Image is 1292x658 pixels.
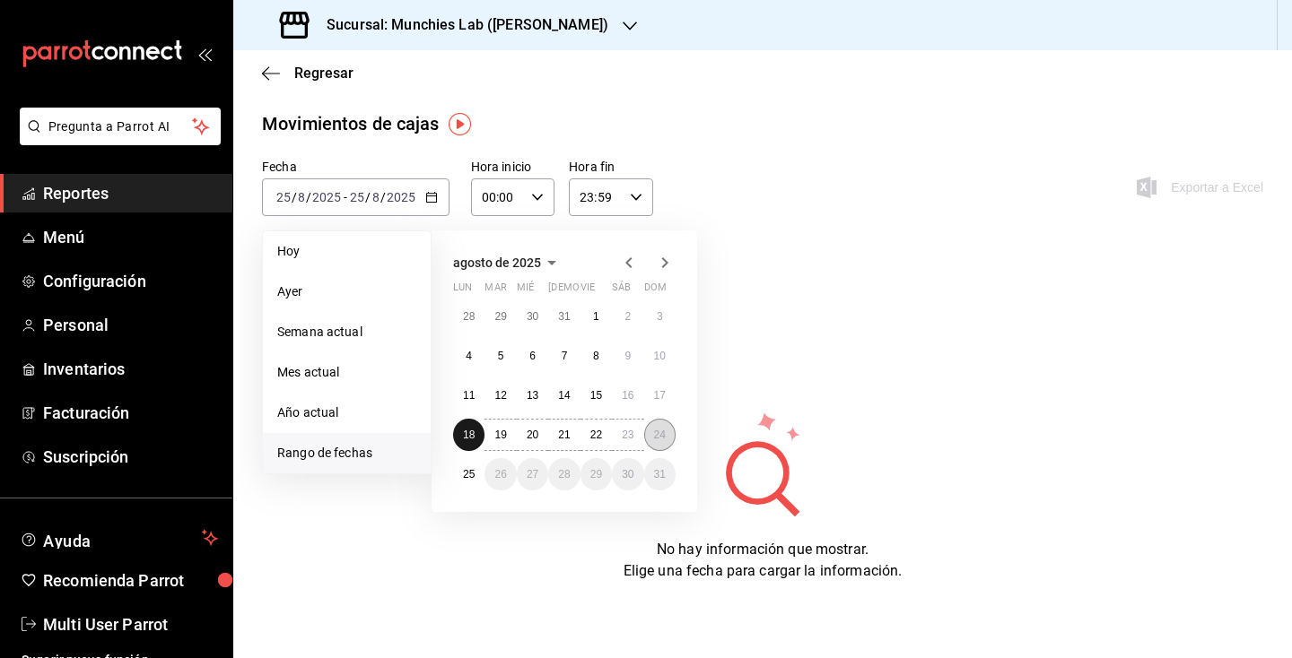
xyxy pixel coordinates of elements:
[43,313,218,337] span: Personal
[548,458,580,490] button: 28 de agosto de 2025
[517,300,548,333] button: 30 de julio de 2025
[453,252,563,273] button: agosto de 2025
[494,468,506,481] abbr: 26 de agosto de 2025
[463,468,475,481] abbr: 25 de agosto de 2025
[453,379,484,411] button: 11 de agosto de 2025
[453,340,484,372] button: 4 de agosto de 2025
[344,190,347,204] span: -
[612,340,643,372] button: 9 de agosto de 2025
[581,281,595,300] abbr: viernes
[644,281,667,300] abbr: domingo
[484,300,516,333] button: 29 de julio de 2025
[453,300,484,333] button: 28 de julio de 2025
[43,225,218,249] span: Menú
[453,281,472,300] abbr: lunes
[484,458,516,490] button: 26 de agosto de 2025
[654,468,666,481] abbr: 31 de agosto de 2025
[548,300,580,333] button: 31 de julio de 2025
[558,310,570,323] abbr: 31 de julio de 2025
[612,379,643,411] button: 16 de agosto de 2025
[527,389,538,402] abbr: 13 de agosto de 2025
[624,350,631,362] abbr: 9 de agosto de 2025
[654,350,666,362] abbr: 10 de agosto de 2025
[612,458,643,490] button: 30 de agosto de 2025
[43,612,218,636] span: Multi User Parrot
[277,444,416,463] span: Rango de fechas
[484,379,516,411] button: 12 de agosto de 2025
[527,468,538,481] abbr: 27 de agosto de 2025
[197,47,212,61] button: open_drawer_menu
[277,403,416,422] span: Año actual
[43,568,218,593] span: Recomienda Parrot
[593,350,599,362] abbr: 8 de agosto de 2025
[463,389,475,402] abbr: 11 de agosto de 2025
[622,468,633,481] abbr: 30 de agosto de 2025
[581,300,612,333] button: 1 de agosto de 2025
[644,458,676,490] button: 31 de agosto de 2025
[581,340,612,372] button: 8 de agosto de 2025
[292,190,297,204] span: /
[386,190,416,204] input: ----
[548,379,580,411] button: 14 de agosto de 2025
[297,190,306,204] input: --
[558,389,570,402] abbr: 14 de agosto de 2025
[612,281,631,300] abbr: sábado
[43,527,195,549] span: Ayuda
[312,14,608,36] h3: Sucursal: Munchies Lab ([PERSON_NAME])
[484,340,516,372] button: 5 de agosto de 2025
[581,379,612,411] button: 15 de agosto de 2025
[517,281,534,300] abbr: miércoles
[654,389,666,402] abbr: 17 de agosto de 2025
[43,445,218,469] span: Suscripción
[622,389,633,402] abbr: 16 de agosto de 2025
[558,468,570,481] abbr: 28 de agosto de 2025
[349,190,365,204] input: --
[562,350,568,362] abbr: 7 de agosto de 2025
[380,190,386,204] span: /
[463,310,475,323] abbr: 28 de julio de 2025
[654,429,666,441] abbr: 24 de agosto de 2025
[484,281,506,300] abbr: martes
[548,419,580,451] button: 21 de agosto de 2025
[590,468,602,481] abbr: 29 de agosto de 2025
[590,389,602,402] abbr: 15 de agosto de 2025
[548,340,580,372] button: 7 de agosto de 2025
[471,160,554,173] label: Hora inicio
[527,429,538,441] abbr: 20 de agosto de 2025
[43,269,218,293] span: Configuración
[527,310,538,323] abbr: 30 de julio de 2025
[644,340,676,372] button: 10 de agosto de 2025
[569,160,652,173] label: Hora fin
[262,110,440,137] div: Movimientos de cajas
[449,113,471,135] button: Tooltip marker
[484,419,516,451] button: 19 de agosto de 2025
[262,160,450,173] label: Fecha
[48,117,193,136] span: Pregunta a Parrot AI
[612,419,643,451] button: 23 de agosto de 2025
[311,190,342,204] input: ----
[275,190,292,204] input: --
[494,310,506,323] abbr: 29 de julio de 2025
[43,357,218,381] span: Inventarios
[581,458,612,490] button: 29 de agosto de 2025
[624,541,903,579] span: No hay información que mostrar. Elige una fecha para cargar la información.
[498,350,504,362] abbr: 5 de agosto de 2025
[371,190,380,204] input: --
[517,379,548,411] button: 13 de agosto de 2025
[644,419,676,451] button: 24 de agosto de 2025
[494,429,506,441] abbr: 19 de agosto de 2025
[548,281,654,300] abbr: jueves
[581,419,612,451] button: 22 de agosto de 2025
[294,65,354,82] span: Regresar
[624,310,631,323] abbr: 2 de agosto de 2025
[20,108,221,145] button: Pregunta a Parrot AI
[277,242,416,261] span: Hoy
[593,310,599,323] abbr: 1 de agosto de 2025
[277,282,416,301] span: Ayer
[612,300,643,333] button: 2 de agosto de 2025
[277,363,416,382] span: Mes actual
[529,350,536,362] abbr: 6 de agosto de 2025
[644,379,676,411] button: 17 de agosto de 2025
[558,429,570,441] abbr: 21 de agosto de 2025
[517,419,548,451] button: 20 de agosto de 2025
